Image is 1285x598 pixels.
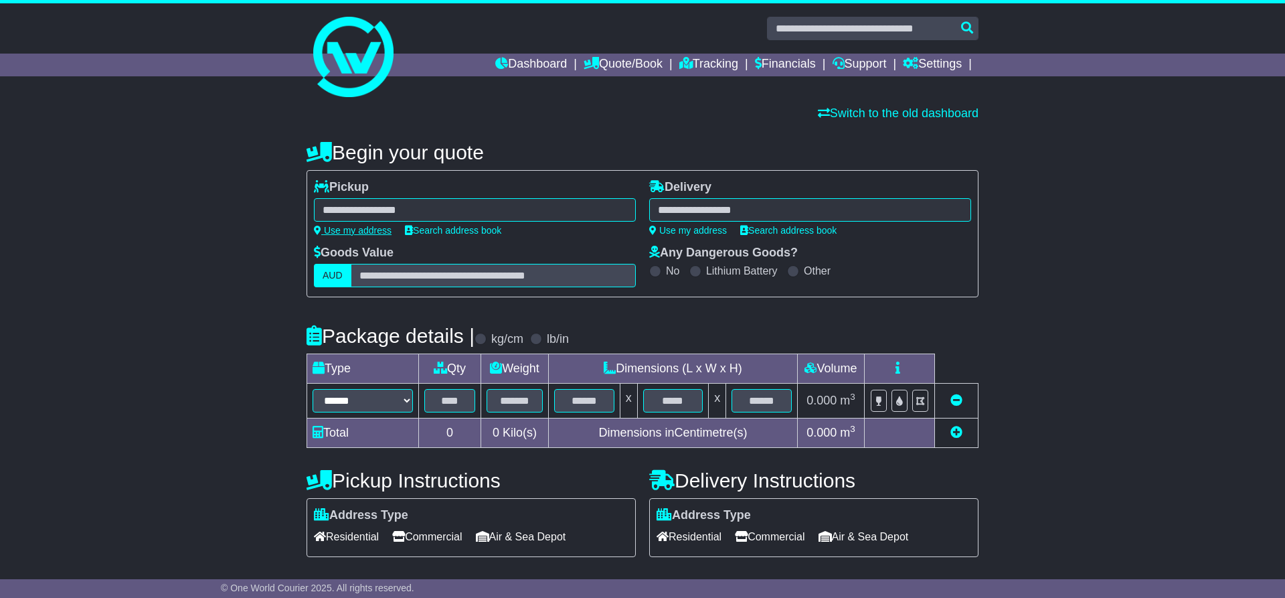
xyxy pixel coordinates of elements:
[649,225,727,236] a: Use my address
[950,426,962,439] a: Add new item
[649,469,978,492] h4: Delivery Instructions
[314,180,369,195] label: Pickup
[314,225,392,236] a: Use my address
[548,354,797,384] td: Dimensions (L x W x H)
[481,354,549,384] td: Weight
[547,332,569,347] label: lb/in
[307,141,978,163] h4: Begin your quote
[620,384,637,419] td: x
[649,246,798,260] label: Any Dangerous Goods?
[709,384,726,419] td: x
[735,526,804,547] span: Commercial
[307,354,419,384] td: Type
[804,265,831,277] label: Other
[493,426,499,439] span: 0
[850,392,855,402] sup: 3
[903,54,962,76] a: Settings
[840,426,855,439] span: m
[755,54,816,76] a: Financials
[806,426,837,439] span: 0.000
[419,419,481,448] td: 0
[307,325,475,347] h4: Package details |
[850,424,855,434] sup: 3
[806,394,837,407] span: 0.000
[740,225,837,236] a: Search address book
[950,394,962,407] a: Remove this item
[548,419,797,448] td: Dimensions in Centimetre(s)
[679,54,738,76] a: Tracking
[657,508,751,523] label: Address Type
[495,54,567,76] a: Dashboard
[392,526,462,547] span: Commercial
[797,354,864,384] td: Volume
[314,246,394,260] label: Goods Value
[584,54,663,76] a: Quote/Book
[307,469,636,492] h4: Pickup Instructions
[706,265,778,277] label: Lithium Battery
[649,180,711,195] label: Delivery
[666,265,679,277] label: No
[491,332,523,347] label: kg/cm
[657,526,721,547] span: Residential
[405,225,501,236] a: Search address book
[481,419,549,448] td: Kilo(s)
[314,264,351,287] label: AUD
[314,508,408,523] label: Address Type
[419,354,481,384] td: Qty
[314,526,379,547] span: Residential
[819,526,909,547] span: Air & Sea Depot
[833,54,887,76] a: Support
[307,419,419,448] td: Total
[221,583,414,593] span: © One World Courier 2025. All rights reserved.
[818,106,978,120] a: Switch to the old dashboard
[840,394,855,407] span: m
[476,526,566,547] span: Air & Sea Depot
